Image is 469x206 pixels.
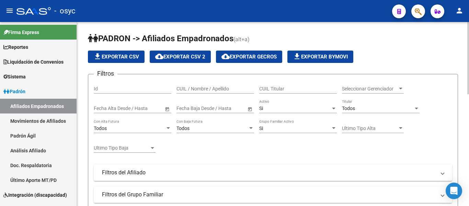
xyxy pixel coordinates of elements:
[287,51,353,63] button: Exportar Bymovi
[216,51,282,63] button: Exportar GECROS
[163,105,171,112] button: Open calendar
[94,69,117,78] h3: Filtros
[3,43,28,51] span: Reportes
[176,126,190,131] span: Todos
[259,106,263,111] span: Si
[221,54,277,60] span: Exportar GECROS
[233,36,250,43] span: (alt+a)
[94,145,149,151] span: Ultimo Tipo Baja
[93,52,102,61] mat-icon: file_download
[102,191,436,198] mat-panel-title: Filtros del Grupo Familiar
[446,183,462,199] div: Open Intercom Messenger
[176,106,198,111] input: Start date
[246,105,253,112] button: Open calendar
[3,88,25,95] span: Padrón
[155,54,205,60] span: Exportar CSV 2
[88,51,145,63] button: Exportar CSV
[155,52,163,61] mat-icon: cloud_download
[88,34,233,43] span: PADRON -> Afiliados Empadronados
[93,54,139,60] span: Exportar CSV
[293,54,348,60] span: Exportar Bymovi
[3,29,39,36] span: Firma Express
[150,51,211,63] button: Exportar CSV 2
[342,106,355,111] span: Todos
[259,126,263,131] span: Si
[293,52,301,61] mat-icon: file_download
[5,7,14,15] mat-icon: menu
[3,191,67,199] span: Integración (discapacidad)
[3,58,64,66] span: Liquidación de Convenios
[221,52,230,61] mat-icon: cloud_download
[455,7,464,15] mat-icon: person
[342,86,398,92] span: Seleccionar Gerenciador
[204,106,237,111] input: End date
[342,126,398,131] span: Ultimo Tipo Alta
[102,169,436,176] mat-panel-title: Filtros del Afiliado
[54,3,76,19] span: - osyc
[3,73,26,80] span: Sistema
[94,186,452,203] mat-expansion-panel-header: Filtros del Grupo Familiar
[121,106,155,111] input: End date
[94,126,107,131] span: Todos
[94,106,115,111] input: Start date
[94,164,452,181] mat-expansion-panel-header: Filtros del Afiliado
